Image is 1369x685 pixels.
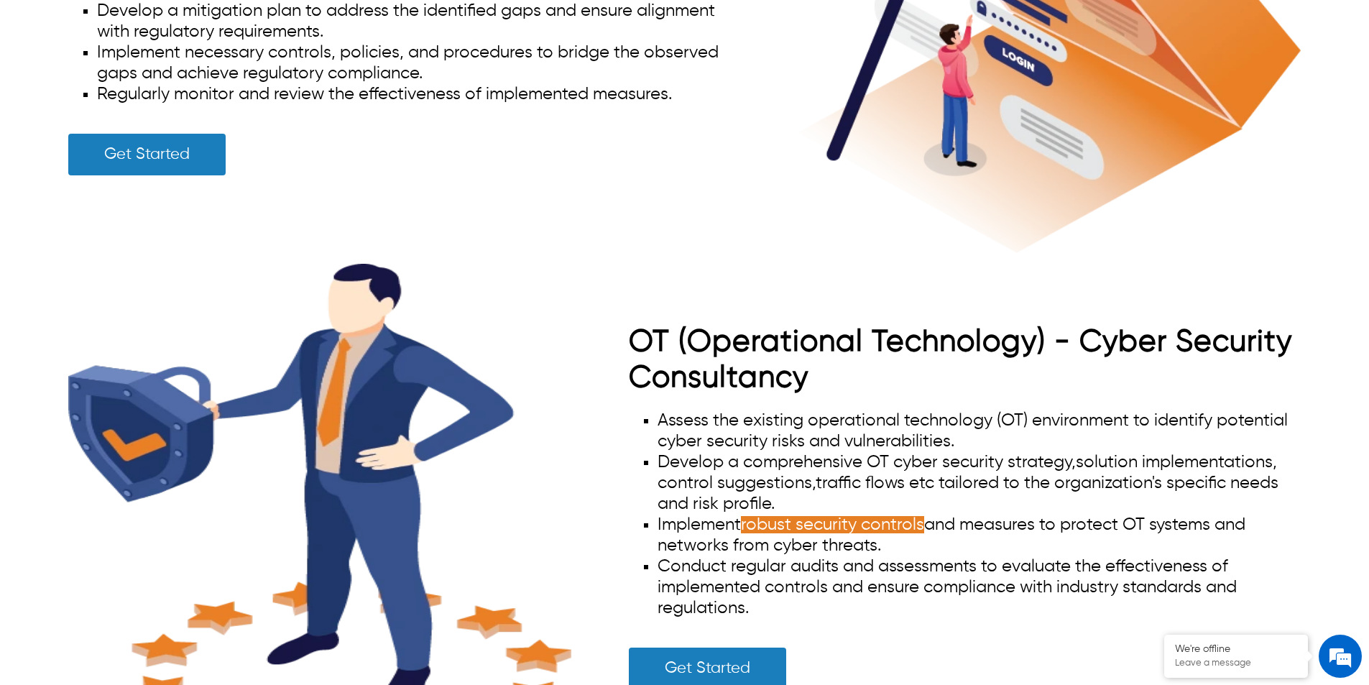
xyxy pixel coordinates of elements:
div: We're offline [1175,643,1297,656]
li: Regularly monitor and review the effectiveness of implemented measures. [97,84,740,105]
li: Implement necessary controls, policies, and procedures to bridge the observed gaps and achieve re... [97,42,740,84]
span: Conduct regular audits and assessments to evaluate the effectiveness of implemented controls and ... [658,558,1237,617]
li: Develop a comprehensive OT cyber security strategy, traffic flows etc tailored to the organizatio... [658,452,1301,515]
span: robust security controls [741,516,924,533]
a: Get Started [68,134,226,175]
li: Implement and measures to protect OT systems and networks from cyber threats. [658,515,1301,556]
li: Assess the existing operational technology (OT) environment to identify potential cyber security ... [658,410,1301,452]
p: Leave a message [1175,658,1297,669]
li: Develop a mitigation plan to address the identified gaps and ensure alignment with regulatory req... [97,1,740,42]
h2: OT (Operational Technology) - Cyber Security Consultancy [629,324,1301,396]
